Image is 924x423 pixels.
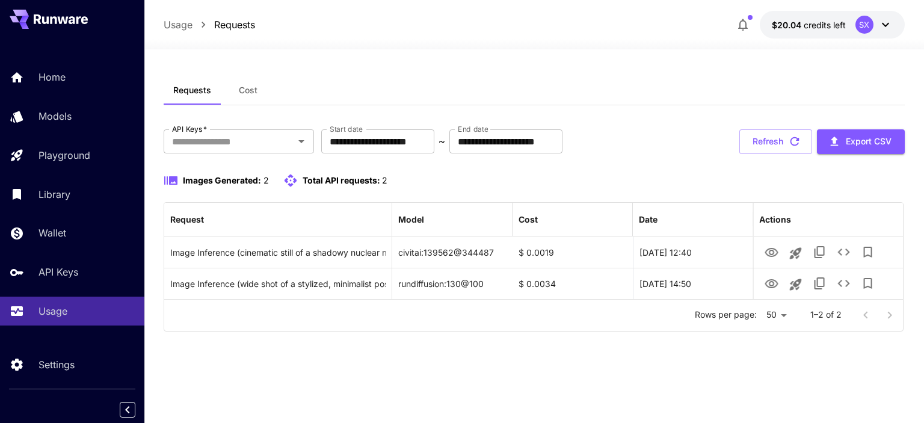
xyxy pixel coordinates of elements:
[633,268,753,299] div: 20 Aug, 2025 14:50
[759,214,791,224] div: Actions
[760,11,905,39] button: $20.0449SX
[759,239,783,264] button: View Image
[38,109,72,123] p: Models
[855,16,873,34] div: SX
[772,20,804,30] span: $20.04
[38,226,66,240] p: Wallet
[855,271,879,295] button: Add to library
[807,271,831,295] button: Copy TaskUUID
[164,17,192,32] a: Usage
[398,214,424,224] div: Model
[633,236,753,268] div: 21 Aug, 2025 12:40
[519,214,538,224] div: Cost
[695,309,757,321] p: Rows per page:
[38,187,70,202] p: Library
[38,265,78,279] p: API Keys
[831,271,855,295] button: See details
[783,241,807,265] button: Launch in playground
[173,85,211,96] span: Requests
[293,133,310,150] button: Open
[263,175,269,185] span: 2
[772,19,846,31] div: $20.0449
[170,268,385,299] div: Click to copy prompt
[38,357,75,372] p: Settings
[762,306,791,324] div: 50
[392,236,513,268] div: civitai:139562@344487
[392,268,513,299] div: rundiffusion:130@100
[38,304,67,318] p: Usage
[513,236,633,268] div: $ 0.0019
[183,175,261,185] span: Images Generated:
[759,271,783,295] button: View Image
[855,240,879,264] button: Add to library
[170,214,204,224] div: Request
[783,273,807,297] button: Launch in playground
[172,124,207,134] label: API Keys
[170,237,385,268] div: Click to copy prompt
[303,175,380,185] span: Total API requests:
[458,124,488,134] label: End date
[817,129,905,154] button: Export CSV
[129,399,144,421] div: Collapse sidebar
[804,20,846,30] span: credits left
[831,240,855,264] button: See details
[330,124,363,134] label: Start date
[382,175,387,185] span: 2
[513,268,633,299] div: $ 0.0034
[639,214,658,224] div: Date
[164,17,255,32] nav: breadcrumb
[214,17,255,32] a: Requests
[810,309,842,321] p: 1–2 of 2
[239,85,257,96] span: Cost
[739,129,812,154] button: Refresh
[38,148,90,162] p: Playground
[38,70,66,84] p: Home
[120,402,135,418] button: Collapse sidebar
[807,240,831,264] button: Copy TaskUUID
[439,134,445,149] p: ~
